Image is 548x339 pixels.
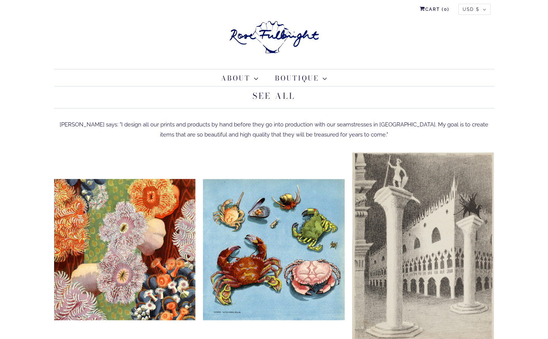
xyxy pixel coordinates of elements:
a: Cart (0) [420,4,450,15]
span: 0 [444,7,447,12]
div: [PERSON_NAME] says: "I design all our prints and products by hand before they go into production ... [54,120,494,140]
a: Boutique [275,73,327,83]
a: See All [253,90,295,102]
button: USD $ [458,4,491,15]
a: About [221,73,259,83]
